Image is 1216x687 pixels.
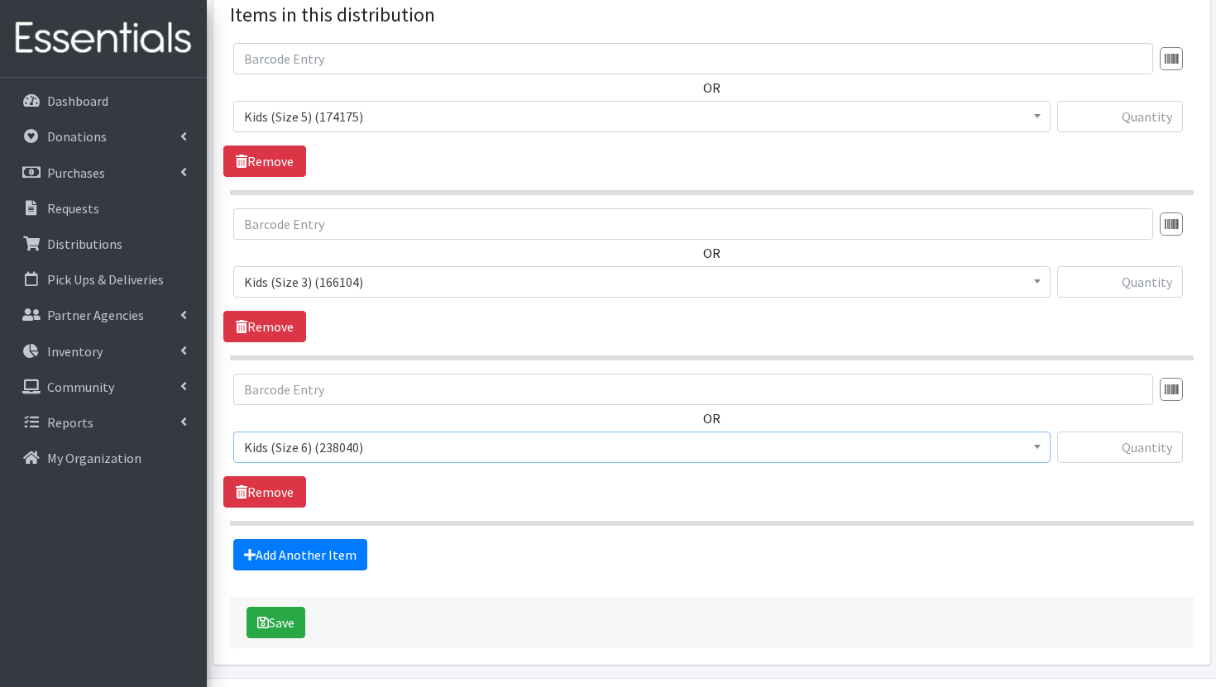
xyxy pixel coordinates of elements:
input: Barcode Entry [233,374,1153,405]
label: OR [703,78,721,98]
input: Quantity [1057,432,1183,463]
input: Barcode Entry [233,43,1153,74]
label: OR [703,408,721,428]
span: Kids (Size 6) (238040) [233,432,1051,463]
p: Community [47,379,114,395]
a: Dashboard [7,84,200,117]
a: Requests [7,192,200,225]
p: My Organization [47,450,141,466]
p: Dashboard [47,93,108,109]
p: Reports [47,414,93,431]
a: Pick Ups & Deliveries [7,263,200,296]
p: Partner Agencies [47,307,144,323]
span: Kids (Size 3) (166104) [233,266,1051,298]
a: Remove [223,476,306,508]
a: Remove [223,146,306,177]
span: Kids (Size 6) (238040) [244,436,1040,459]
label: OR [703,243,721,263]
p: Purchases [47,165,105,181]
a: Add Another Item [233,539,367,570]
input: Quantity [1057,266,1183,298]
a: Partner Agencies [7,298,200,332]
span: Kids (Size 3) (166104) [244,270,1040,293]
p: Donations [47,128,107,145]
a: My Organization [7,441,200,475]
a: Inventory [7,335,200,368]
button: Save [247,607,305,638]
span: Kids (Size 5) (174175) [233,101,1051,132]
a: Reports [7,406,200,439]
img: HumanEssentials [7,11,200,66]
a: Distributions [7,227,200,260]
a: Donations [7,120,200,153]
span: Kids (Size 5) (174175) [244,105,1040,128]
p: Requests [47,200,99,217]
p: Inventory [47,343,103,360]
p: Distributions [47,236,122,252]
p: Pick Ups & Deliveries [47,271,164,288]
input: Quantity [1057,101,1183,132]
a: Community [7,370,200,403]
a: Purchases [7,156,200,189]
a: Remove [223,311,306,342]
input: Barcode Entry [233,208,1153,240]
